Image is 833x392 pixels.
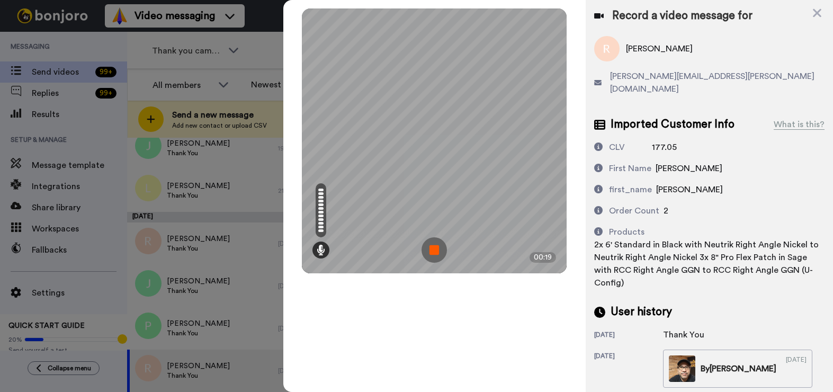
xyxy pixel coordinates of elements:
[669,355,695,382] img: 669c80d0-46e9-4551-9781-9b0e0c8fff36-thumb.jpg
[594,352,663,388] div: [DATE]
[530,252,556,263] div: 00:19
[664,207,668,215] span: 2
[656,185,723,194] span: [PERSON_NAME]
[774,118,825,131] div: What is this?
[609,204,659,217] div: Order Count
[609,162,651,175] div: First Name
[611,117,735,132] span: Imported Customer Info
[663,328,716,341] div: Thank You
[594,331,663,341] div: [DATE]
[610,70,825,95] span: [PERSON_NAME][EMAIL_ADDRESS][PERSON_NAME][DOMAIN_NAME]
[609,183,652,196] div: first_name
[652,143,677,152] span: 177.05
[422,237,447,263] img: ic_record_stop.svg
[701,362,776,375] div: By [PERSON_NAME]
[611,304,672,320] span: User history
[656,164,722,173] span: [PERSON_NAME]
[594,240,819,287] span: 2x 6' Standard in Black with Neutrik Right Angle Nickel to Neutrik Right Angle Nickel 3x 8" Pro F...
[609,226,644,238] div: Products
[786,355,807,382] div: [DATE]
[663,350,812,388] a: By[PERSON_NAME][DATE]
[609,141,625,154] div: CLV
